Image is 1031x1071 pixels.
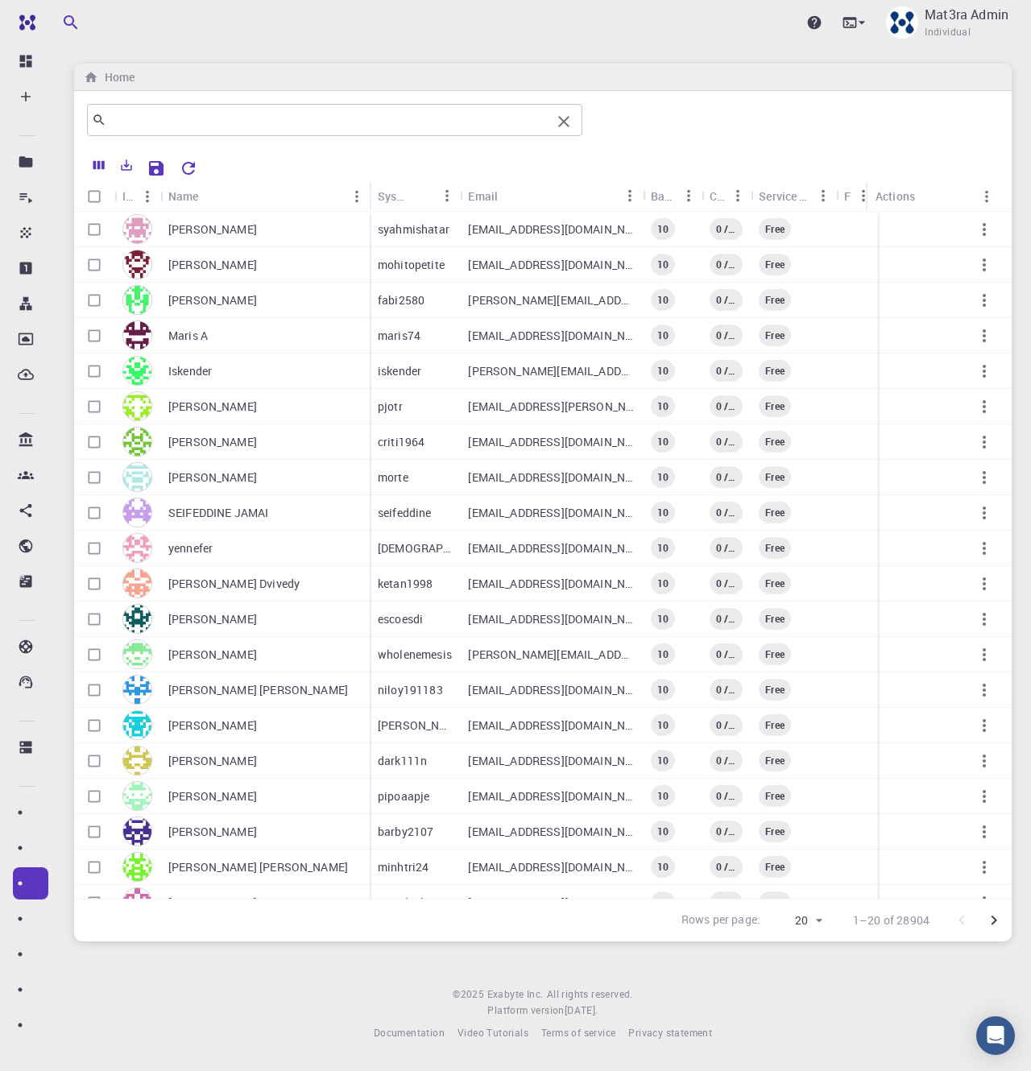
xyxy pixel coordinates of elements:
[378,717,452,734] p: [PERSON_NAME]
[651,895,675,909] span: 10
[651,541,675,555] span: 10
[122,569,152,598] img: avatar
[676,183,702,209] button: Menu
[168,717,257,734] p: [PERSON_NAME]
[468,505,634,521] p: [EMAIL_ADDRESS][DOMAIN_NAME]
[976,1016,1015,1055] div: Open Intercom Messenger
[168,753,257,769] p: [PERSON_NAME]
[565,1003,598,1019] a: [DATE].
[759,891,791,913] div: Current Service Level
[114,180,160,212] div: Icon
[199,184,225,209] button: Sort
[759,180,810,212] div: Service Level
[651,180,676,212] div: Balance
[378,505,432,521] p: seifeddine
[651,293,675,307] span: 10
[759,750,791,771] div: Current Service Level
[710,683,743,697] span: 0 / 0
[651,683,675,697] span: 10
[759,789,791,803] span: Free
[168,469,257,486] p: [PERSON_NAME]
[468,647,634,663] p: [PERSON_NAME][EMAIL_ADDRESS][DOMAIN_NAME]
[122,887,152,917] img: avatar
[759,325,791,346] div: Current Service Level
[378,469,408,486] p: morte
[759,218,791,240] div: Current Service Level
[759,435,791,449] span: Free
[759,679,791,701] div: Current Service Level
[759,293,791,307] span: Free
[759,537,791,559] div: Current Service Level
[168,399,257,415] p: [PERSON_NAME]
[759,856,791,878] div: Current Service Level
[468,611,634,627] p: [EMAIL_ADDRESS][DOMAIN_NAME]
[122,852,152,882] img: avatar
[378,434,424,450] p: criti1964
[168,611,257,627] p: [PERSON_NAME]
[759,399,791,413] span: Free
[468,399,634,415] p: [EMAIL_ADDRESS][PERSON_NAME][DOMAIN_NAME]
[122,462,152,492] img: avatar
[122,533,152,563] img: avatar
[759,466,791,488] div: Current Service Level
[710,541,743,555] span: 0 / 0
[122,356,152,386] img: avatar
[759,258,791,271] span: Free
[651,329,675,342] span: 10
[122,285,152,315] img: avatar
[434,183,460,209] button: Menu
[458,1026,528,1039] span: Video Tutorials
[851,183,876,209] button: Menu
[468,788,634,804] p: [EMAIL_ADDRESS][DOMAIN_NAME]
[13,14,35,31] img: logo
[468,292,634,308] p: [PERSON_NAME][EMAIL_ADDRESS][PERSON_NAME][DOMAIN_NAME]
[759,573,791,594] div: Current Service Level
[168,505,268,521] p: SEIFEDDINE JAMAI
[168,292,257,308] p: [PERSON_NAME]
[378,647,452,663] p: wholenemesis
[725,183,751,209] button: Menu
[122,710,152,740] img: avatar
[925,5,1008,24] p: Mat3ra Admin
[468,180,498,212] div: Email
[651,399,675,413] span: 10
[378,611,423,627] p: escoesdi
[468,682,634,698] p: [EMAIL_ADDRESS][DOMAIN_NAME]
[122,746,152,775] img: avatar
[168,540,213,556] p: yennefer
[759,577,791,590] span: Free
[468,328,634,344] p: [EMAIL_ADDRESS][DOMAIN_NAME]
[468,895,634,911] p: [EMAIL_ADDRESS][DOMAIN_NAME]
[378,292,424,308] p: fabi2580
[759,754,791,767] span: Free
[651,258,675,271] span: 10
[122,180,135,212] div: Icon
[651,470,675,484] span: 10
[651,718,675,732] span: 10
[168,576,300,592] p: [PERSON_NAME] Dvivedy
[487,986,544,1003] a: Exabyte Inc.
[378,328,420,344] p: maris74
[458,1025,528,1041] a: Video Tutorials
[468,824,634,840] p: [EMAIL_ADDRESS][DOMAIN_NAME]
[168,682,348,698] p: [PERSON_NAME] [PERSON_NAME]
[759,821,791,842] div: Current Service Level
[378,399,403,415] p: pjotr
[651,364,675,378] span: 10
[710,577,743,590] span: 0 / 0
[876,180,915,212] div: Actions
[468,363,634,379] p: [PERSON_NAME][EMAIL_ADDRESS][DOMAIN_NAME]
[113,152,140,178] button: Export
[751,180,836,212] div: Service Level
[378,576,433,592] p: ketan1998
[651,860,675,874] span: 10
[378,363,421,379] p: iskender
[628,1026,712,1039] span: Privacy statement
[487,1003,564,1019] span: Platform version
[122,604,152,634] img: avatar
[759,718,791,732] span: Free
[468,859,634,875] p: [EMAIL_ADDRESS][DOMAIN_NAME]
[759,785,791,807] div: Current Service Level
[759,895,791,909] span: Free
[168,363,212,379] p: Iskender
